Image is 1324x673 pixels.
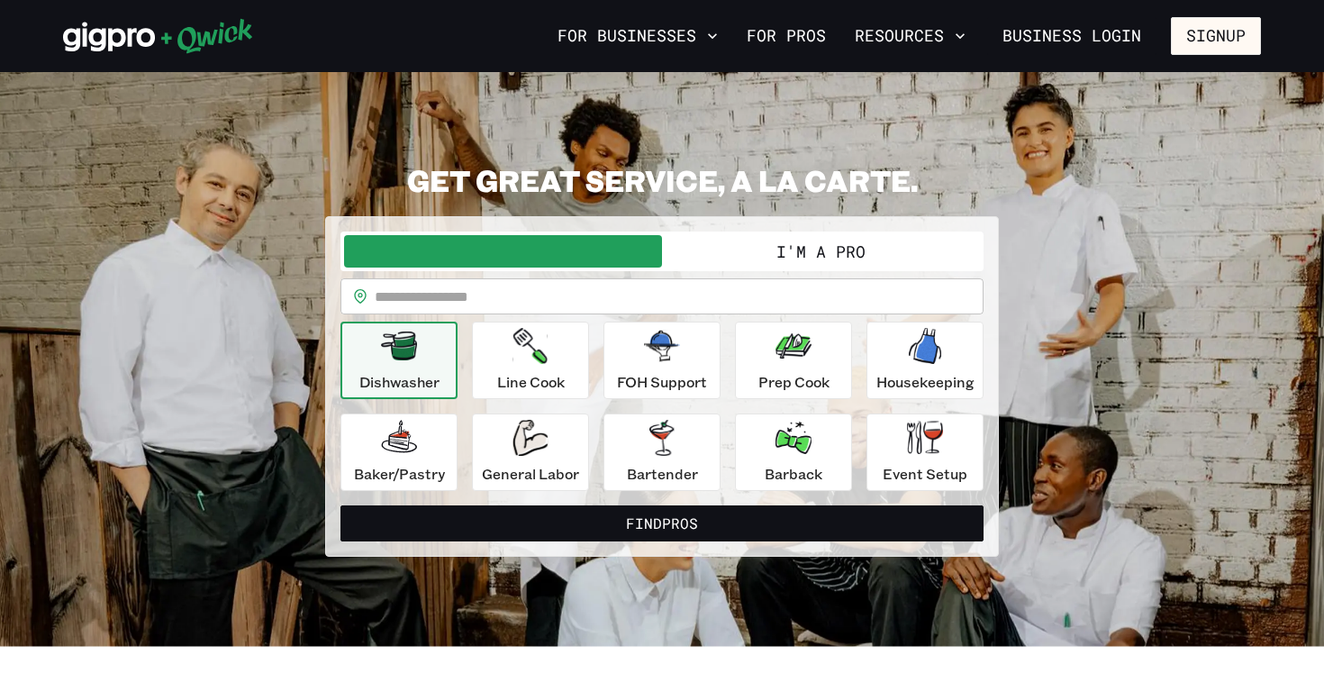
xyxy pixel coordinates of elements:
[662,235,980,268] button: I'm a Pro
[848,21,973,51] button: Resources
[344,235,662,268] button: I'm a Business
[340,505,984,541] button: FindPros
[603,322,721,399] button: FOH Support
[739,21,833,51] a: For Pros
[735,322,852,399] button: Prep Cook
[866,414,984,491] button: Event Setup
[482,463,579,485] p: General Labor
[1171,17,1261,55] button: Signup
[325,162,999,198] h2: GET GREAT SERVICE, A LA CARTE.
[497,371,565,393] p: Line Cook
[876,371,975,393] p: Housekeeping
[866,322,984,399] button: Housekeeping
[340,322,458,399] button: Dishwasher
[340,414,458,491] button: Baker/Pastry
[735,414,852,491] button: Barback
[603,414,721,491] button: Bartender
[627,463,698,485] p: Bartender
[883,463,967,485] p: Event Setup
[758,371,830,393] p: Prep Cook
[765,463,822,485] p: Barback
[987,17,1156,55] a: Business Login
[550,21,725,51] button: For Businesses
[472,322,589,399] button: Line Cook
[617,371,707,393] p: FOH Support
[359,371,440,393] p: Dishwasher
[472,414,589,491] button: General Labor
[354,463,445,485] p: Baker/Pastry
